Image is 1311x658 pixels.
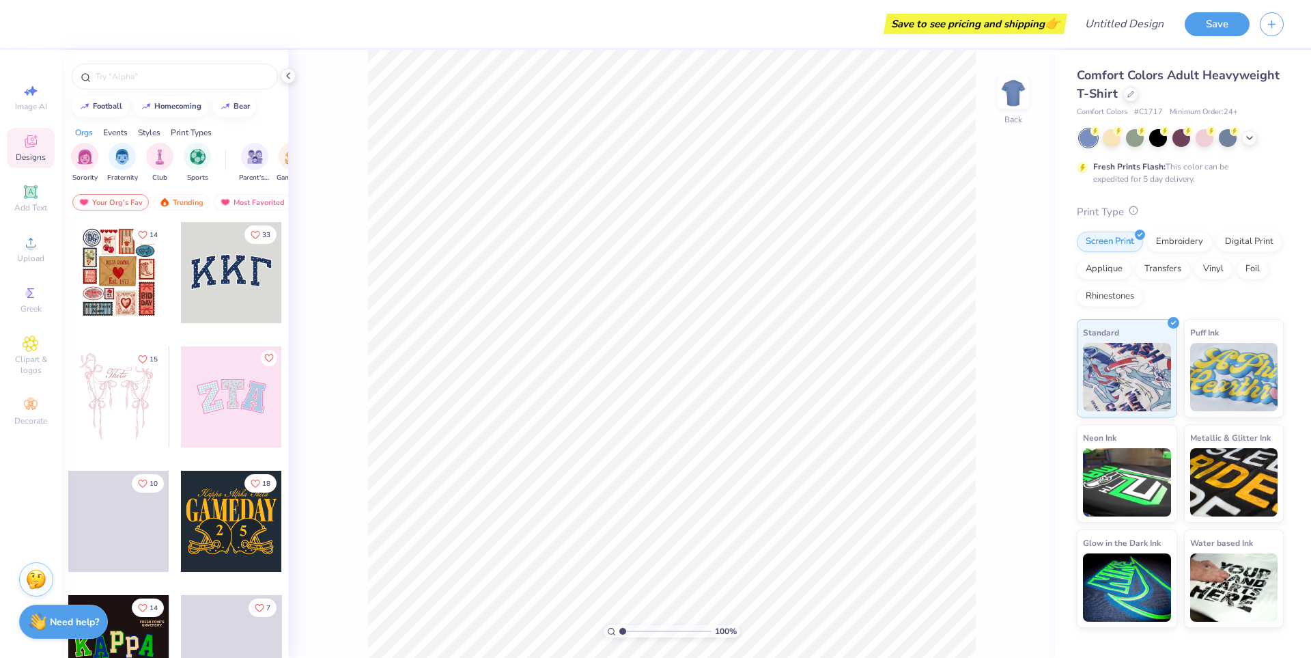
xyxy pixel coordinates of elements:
[141,102,152,111] img: trend_line.gif
[1185,12,1250,36] button: Save
[15,101,47,112] span: Image AI
[171,126,212,139] div: Print Types
[154,102,201,110] div: homecoming
[1216,232,1282,252] div: Digital Print
[7,354,55,376] span: Clipart & logos
[261,350,277,366] button: Like
[72,173,98,183] span: Sorority
[150,605,158,612] span: 14
[150,480,158,487] span: 10
[93,102,122,110] div: football
[16,152,46,163] span: Designs
[1083,553,1171,622] img: Glow in the Dark Ink
[220,197,231,207] img: most_fav.gif
[277,143,308,183] button: filter button
[133,96,208,117] button: homecoming
[132,350,164,368] button: Like
[187,173,208,183] span: Sports
[20,303,42,314] span: Greek
[94,70,269,83] input: Try "Alpha"
[285,149,300,165] img: Game Day Image
[887,14,1064,34] div: Save to see pricing and shipping
[152,173,167,183] span: Club
[1237,259,1269,279] div: Foil
[239,173,270,183] span: Parent's Weekend
[71,143,98,183] div: filter for Sorority
[107,143,138,183] button: filter button
[1190,553,1278,622] img: Water based Ink
[72,96,128,117] button: football
[71,143,98,183] button: filter button
[138,126,160,139] div: Styles
[244,474,277,493] button: Like
[1077,232,1143,252] div: Screen Print
[239,143,270,183] button: filter button
[277,173,308,183] span: Game Day
[103,126,128,139] div: Events
[1190,430,1271,445] span: Metallic & Glitter Ink
[262,232,270,238] span: 33
[1077,286,1143,307] div: Rhinestones
[75,126,93,139] div: Orgs
[1093,161,1261,185] div: This color can be expedited for 5 day delivery.
[1083,536,1161,550] span: Glow in the Dark Ink
[132,225,164,244] button: Like
[220,102,231,111] img: trend_line.gif
[146,143,173,183] div: filter for Club
[132,474,164,493] button: Like
[262,480,270,487] span: 18
[72,194,149,210] div: Your Org's Fav
[146,143,173,183] button: filter button
[14,415,47,426] span: Decorate
[79,197,89,207] img: most_fav.gif
[1077,67,1280,102] span: Comfort Colors Adult Heavyweight T-Shirt
[1190,536,1253,550] span: Water based Ink
[1134,107,1163,118] span: # C1717
[1083,325,1119,340] span: Standard
[1093,161,1166,172] strong: Fresh Prints Flash:
[107,173,138,183] span: Fraternity
[184,143,211,183] div: filter for Sports
[247,149,263,165] img: Parent's Weekend Image
[1190,343,1278,411] img: Puff Ink
[244,225,277,244] button: Like
[190,149,206,165] img: Sports Image
[1083,448,1171,517] img: Neon Ink
[277,143,308,183] div: filter for Game Day
[79,102,90,111] img: trend_line.gif
[1190,325,1219,340] span: Puff Ink
[239,143,270,183] div: filter for Parent's Weekend
[1000,79,1027,107] img: Back
[234,102,250,110] div: bear
[249,599,277,617] button: Like
[150,232,158,238] span: 14
[1077,204,1284,220] div: Print Type
[50,616,99,629] strong: Need help?
[153,194,210,210] div: Trending
[266,605,270,612] span: 7
[1136,259,1190,279] div: Transfers
[1045,15,1060,31] span: 👉
[1147,232,1212,252] div: Embroidery
[1170,107,1238,118] span: Minimum Order: 24 +
[1004,113,1022,126] div: Back
[1077,259,1131,279] div: Applique
[214,194,291,210] div: Most Favorited
[115,149,130,165] img: Fraternity Image
[107,143,138,183] div: filter for Fraternity
[1083,430,1116,445] span: Neon Ink
[212,96,256,117] button: bear
[1194,259,1232,279] div: Vinyl
[1083,343,1171,411] img: Standard
[159,197,170,207] img: trending.gif
[132,599,164,617] button: Like
[152,149,167,165] img: Club Image
[1077,107,1127,118] span: Comfort Colors
[77,149,93,165] img: Sorority Image
[715,625,737,638] span: 100 %
[1074,10,1174,38] input: Untitled Design
[14,202,47,213] span: Add Text
[184,143,211,183] button: filter button
[1190,448,1278,517] img: Metallic & Glitter Ink
[150,356,158,363] span: 15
